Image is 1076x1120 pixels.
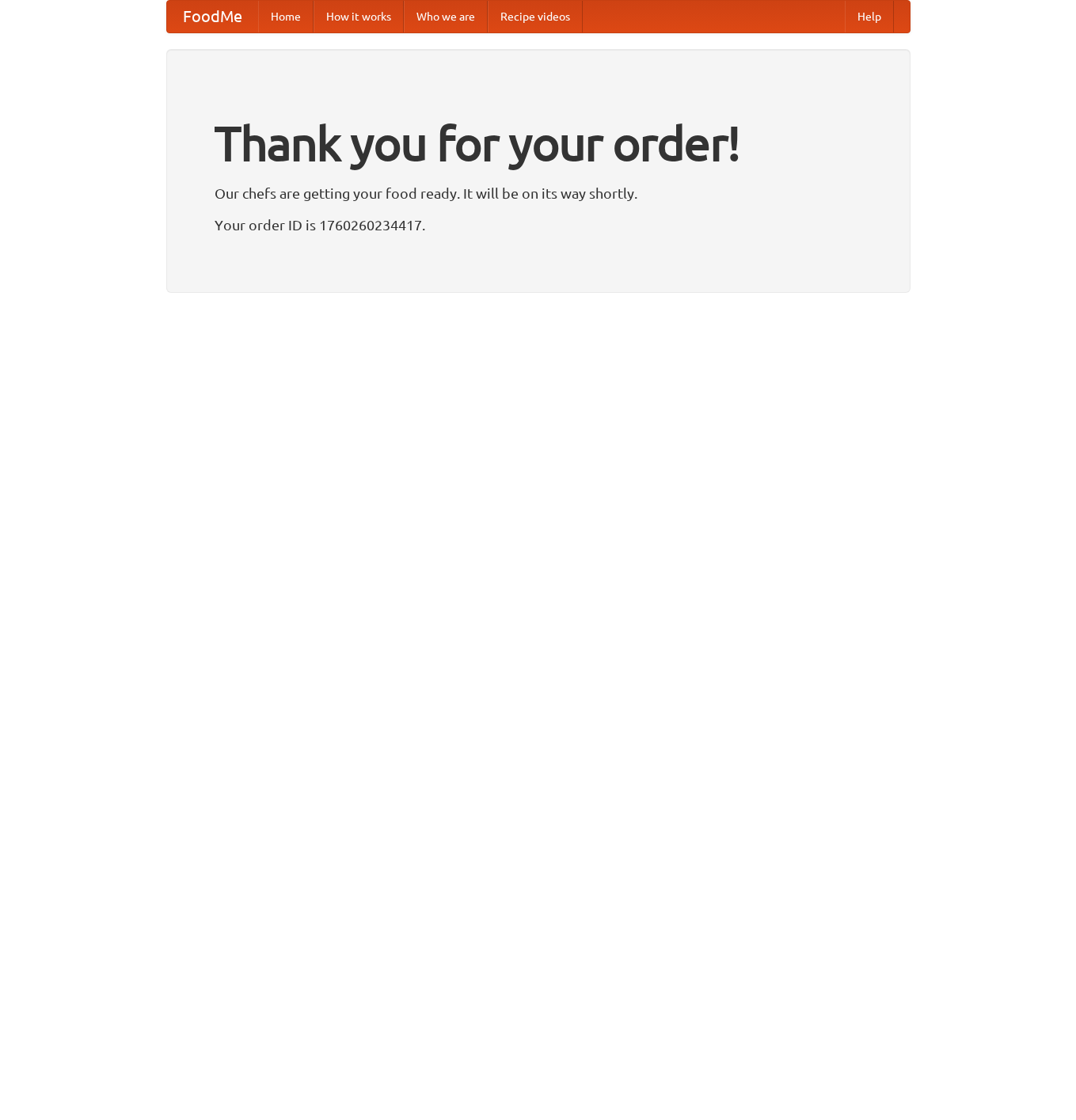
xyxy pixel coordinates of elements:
a: How it works [314,1,404,32]
p: Your order ID is 1760260234417. [215,213,862,237]
a: FoodMe [167,1,258,32]
a: Who we are [404,1,488,32]
p: Our chefs are getting your food ready. It will be on its way shortly. [215,181,862,205]
a: Home [258,1,314,32]
a: Recipe videos [488,1,583,32]
h1: Thank you for your order! [215,105,862,181]
a: Help [845,1,894,32]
